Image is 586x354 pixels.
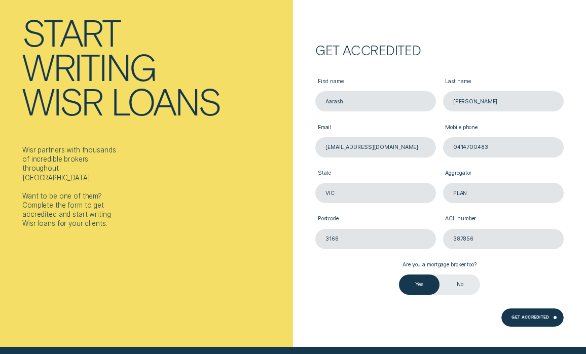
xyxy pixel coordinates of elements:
[439,274,480,295] label: No
[315,164,436,183] label: State
[443,119,564,137] label: Mobile phone
[315,72,436,91] label: First name
[22,15,289,119] h1: Start writing Wisr loans
[111,84,221,118] div: loans
[22,49,156,84] div: writing
[22,145,117,228] div: Wisr partners with thousands of incredible brokers throughout [GEOGRAPHIC_DATA]. Want to be one o...
[443,72,564,91] label: Last name
[443,210,564,229] label: ACL number
[399,274,439,295] label: Yes
[443,164,564,183] label: Aggregator
[22,15,120,49] div: Start
[22,84,102,118] div: Wisr
[315,119,436,137] label: Email
[315,45,564,55] h2: Get accredited
[501,308,564,327] button: Get Accredited
[400,256,479,274] label: Are you a mortgage broker too?
[315,210,436,229] label: Postcode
